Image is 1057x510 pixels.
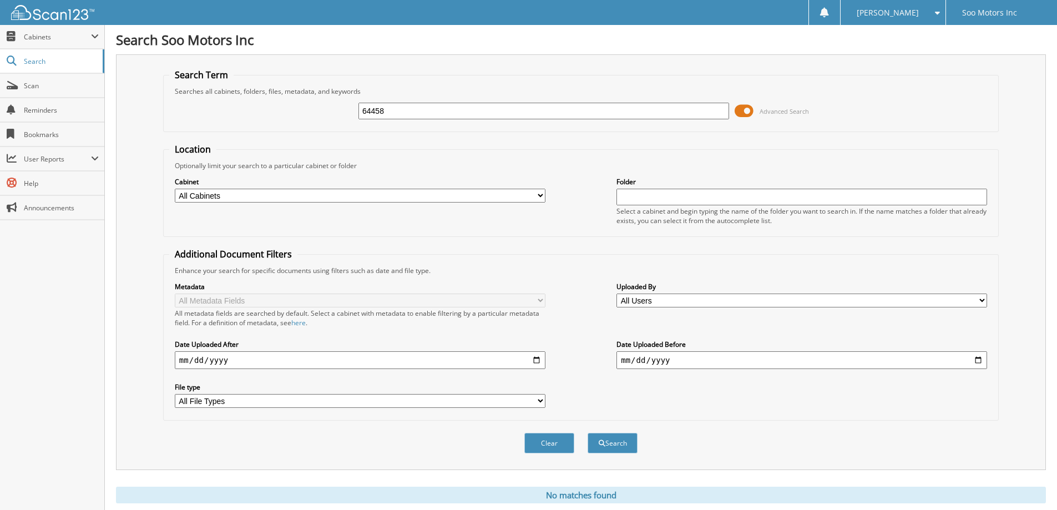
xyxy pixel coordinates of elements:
[169,143,216,155] legend: Location
[616,177,987,186] label: Folder
[169,87,993,96] div: Searches all cabinets, folders, files, metadata, and keywords
[175,340,545,349] label: Date Uploaded After
[169,266,993,275] div: Enhance your search for specific documents using filters such as date and file type.
[24,154,91,164] span: User Reports
[116,487,1046,503] div: No matches found
[24,130,99,139] span: Bookmarks
[588,433,638,453] button: Search
[24,203,99,213] span: Announcements
[24,179,99,188] span: Help
[169,161,993,170] div: Optionally limit your search to a particular cabinet or folder
[857,9,919,16] span: [PERSON_NAME]
[760,107,809,115] span: Advanced Search
[116,31,1046,49] h1: Search Soo Motors Inc
[175,309,545,327] div: All metadata fields are searched by default. Select a cabinet with metadata to enable filtering b...
[24,32,91,42] span: Cabinets
[24,81,99,90] span: Scan
[175,351,545,369] input: start
[11,5,94,20] img: scan123-logo-white.svg
[616,206,987,225] div: Select a cabinet and begin typing the name of the folder you want to search in. If the name match...
[524,433,574,453] button: Clear
[169,248,297,260] legend: Additional Document Filters
[291,318,306,327] a: here
[175,177,545,186] label: Cabinet
[24,57,97,66] span: Search
[962,9,1017,16] span: Soo Motors Inc
[169,69,234,81] legend: Search Term
[24,105,99,115] span: Reminders
[616,340,987,349] label: Date Uploaded Before
[175,282,545,291] label: Metadata
[616,351,987,369] input: end
[175,382,545,392] label: File type
[616,282,987,291] label: Uploaded By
